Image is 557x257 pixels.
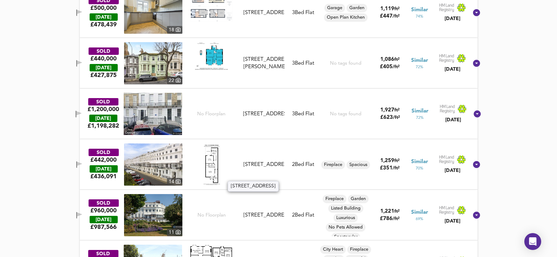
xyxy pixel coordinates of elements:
img: property thumbnail [124,194,182,236]
div: [DATE] [89,115,117,122]
span: 1,119 [380,6,394,12]
div: 2 Bed Flat [292,212,314,219]
span: Similar [411,209,428,216]
a: property thumbnail 14 [124,143,182,186]
div: Garden [348,195,369,203]
div: [DATE] [90,165,118,173]
div: [STREET_ADDRESS] [244,161,284,168]
div: SOLD£1,200,000 [DATE]£1,198,282No Floorplan[STREET_ADDRESS]3Bed FlatNo tags found1,927ft²£623/ft²... [80,89,478,139]
span: 70 % [416,166,423,171]
div: 3 Bed Flat [292,9,314,17]
span: 72 % [416,64,423,70]
div: SOLD [89,199,119,207]
div: SOLD£440,000 [DATE]£427,875property thumbnail 22 Floorplan[STREET_ADDRESS][PERSON_NAME]3Bed FlatN... [80,38,478,89]
div: Garden [346,4,367,12]
span: / ft² [393,217,400,221]
div: Listed Building [328,204,363,213]
span: / ft² [393,14,400,19]
span: £ 1,198,282 [88,122,119,130]
span: £ 478,439 [90,21,117,28]
a: property thumbnail 22 [124,42,182,84]
div: £1,200,000 [88,105,119,113]
div: [DATE] [90,216,118,223]
div: 22 [167,77,182,84]
span: £ 351 [380,166,400,171]
div: £500,000 [90,4,117,12]
div: Open Plan Kitchen [324,13,368,22]
div: [STREET_ADDRESS] [244,9,284,17]
span: £ 623 [380,115,400,120]
img: Land Registry [439,3,466,12]
span: Garage [324,5,345,11]
span: ft² [394,7,400,11]
div: [STREET_ADDRESS] [244,212,284,219]
span: 72 % [416,115,423,121]
span: £ 427,875 [90,71,117,79]
img: Land Registry [440,104,467,114]
span: ft² [394,209,400,214]
span: / ft² [393,115,400,120]
span: Fireplace [323,196,346,202]
div: Spectacular [331,233,360,241]
span: £ 405 [380,64,400,70]
img: Land Registry [439,54,466,63]
img: streetview [124,93,182,135]
div: 3 Bed Flat [292,60,314,67]
span: Similar [411,158,428,166]
span: / ft² [393,166,400,171]
div: [STREET_ADDRESS] [243,110,284,118]
span: No Floorplan [197,111,226,117]
div: 2 Bed Flat [292,161,314,168]
div: Luxurious [333,214,358,222]
span: 69 % [416,216,423,222]
div: SOLD£960,000 [DATE]£987,566property thumbnail 11 No Floorplan[STREET_ADDRESS]2Bed FlatFireplaceGa... [80,190,478,240]
img: Land Registry [439,155,466,164]
span: 1,259 [380,158,394,163]
svg: Show Details [472,211,481,219]
span: Similar [412,108,428,115]
div: [STREET_ADDRESS][PERSON_NAME] [244,56,284,71]
img: Land Registry [439,206,466,215]
img: Floorplan [190,42,233,70]
div: Spacious [346,161,370,169]
span: Garden [348,196,369,202]
div: £960,000 [90,207,117,214]
div: Garage [324,4,345,12]
span: Open Plan Kitchen [324,14,368,21]
span: / ft² [393,65,400,69]
span: £ 436,091 [90,173,117,180]
span: No Floorplan [197,212,226,219]
span: Garden [346,5,367,11]
svg: Show Details [472,8,481,17]
div: £440,000 [90,55,117,63]
span: 1,221 [380,209,394,214]
span: No Pets Allowed [326,224,365,231]
div: [DATE] [90,64,118,71]
img: property thumbnail [124,42,182,84]
span: £ 447 [380,14,400,19]
span: ft² [394,108,400,113]
span: 1,927 [380,108,394,113]
div: [DATE] [439,15,466,22]
div: 11 [167,229,182,236]
div: No tags found [330,111,361,117]
span: Fireplace [347,246,371,253]
span: £ 786 [380,216,400,221]
div: Fireplace [321,161,345,169]
div: SOLD [89,47,119,55]
div: 14 [167,178,182,186]
div: 3 Bed Flat [292,110,314,118]
span: ft² [394,57,400,62]
div: [DATE] [439,167,466,174]
div: Open Intercom Messenger [524,233,541,250]
img: Floorplan [196,143,227,186]
svg: Show Details [473,110,481,118]
span: ft² [394,159,400,163]
div: £442,000 [90,156,117,164]
div: SOLD [88,98,118,105]
a: property thumbnail 11 [124,194,182,236]
svg: Show Details [472,160,481,169]
span: Luxurious [333,215,358,221]
div: [DATE] [440,116,467,123]
span: Spectacular [331,234,360,240]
